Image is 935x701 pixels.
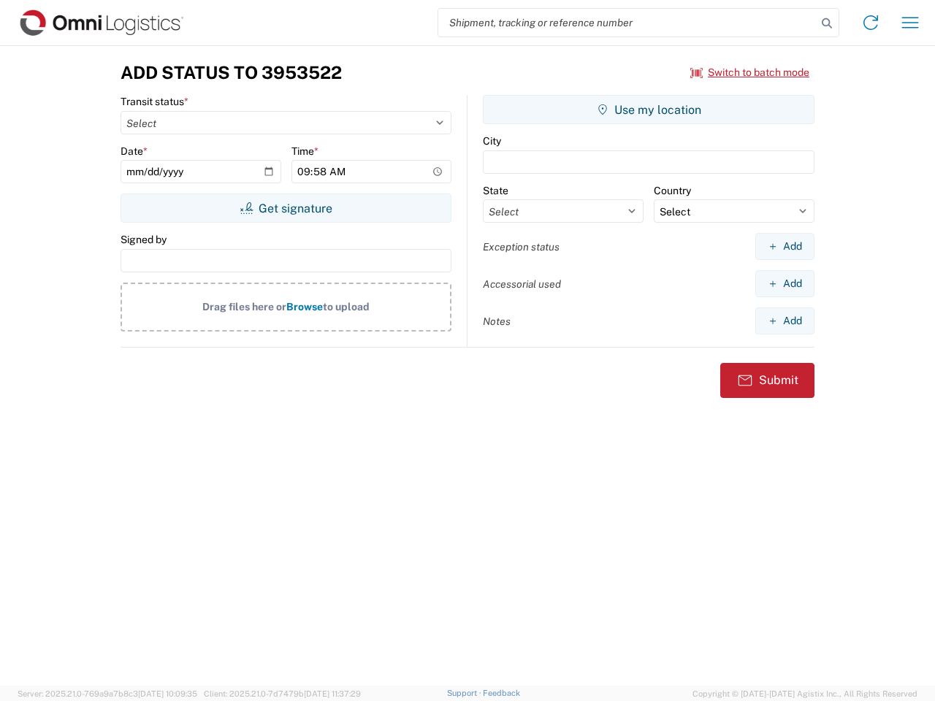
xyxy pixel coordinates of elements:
[204,689,361,698] span: Client: 2025.21.0-7d7479b
[447,689,484,697] a: Support
[483,184,508,197] label: State
[291,145,318,158] label: Time
[483,240,560,253] label: Exception status
[304,689,361,698] span: [DATE] 11:37:29
[121,233,167,246] label: Signed by
[755,307,814,334] button: Add
[121,62,342,83] h3: Add Status to 3953522
[690,61,809,85] button: Switch to batch mode
[483,315,511,328] label: Notes
[755,270,814,297] button: Add
[483,277,561,291] label: Accessorial used
[18,689,197,698] span: Server: 2025.21.0-769a9a7b8c3
[692,687,917,700] span: Copyright © [DATE]-[DATE] Agistix Inc., All Rights Reserved
[121,145,148,158] label: Date
[483,95,814,124] button: Use my location
[138,689,197,698] span: [DATE] 10:09:35
[438,9,817,37] input: Shipment, tracking or reference number
[483,689,520,697] a: Feedback
[202,301,286,313] span: Drag files here or
[121,194,451,223] button: Get signature
[323,301,370,313] span: to upload
[755,233,814,260] button: Add
[654,184,691,197] label: Country
[286,301,323,313] span: Browse
[483,134,501,148] label: City
[121,95,188,108] label: Transit status
[720,363,814,398] button: Submit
